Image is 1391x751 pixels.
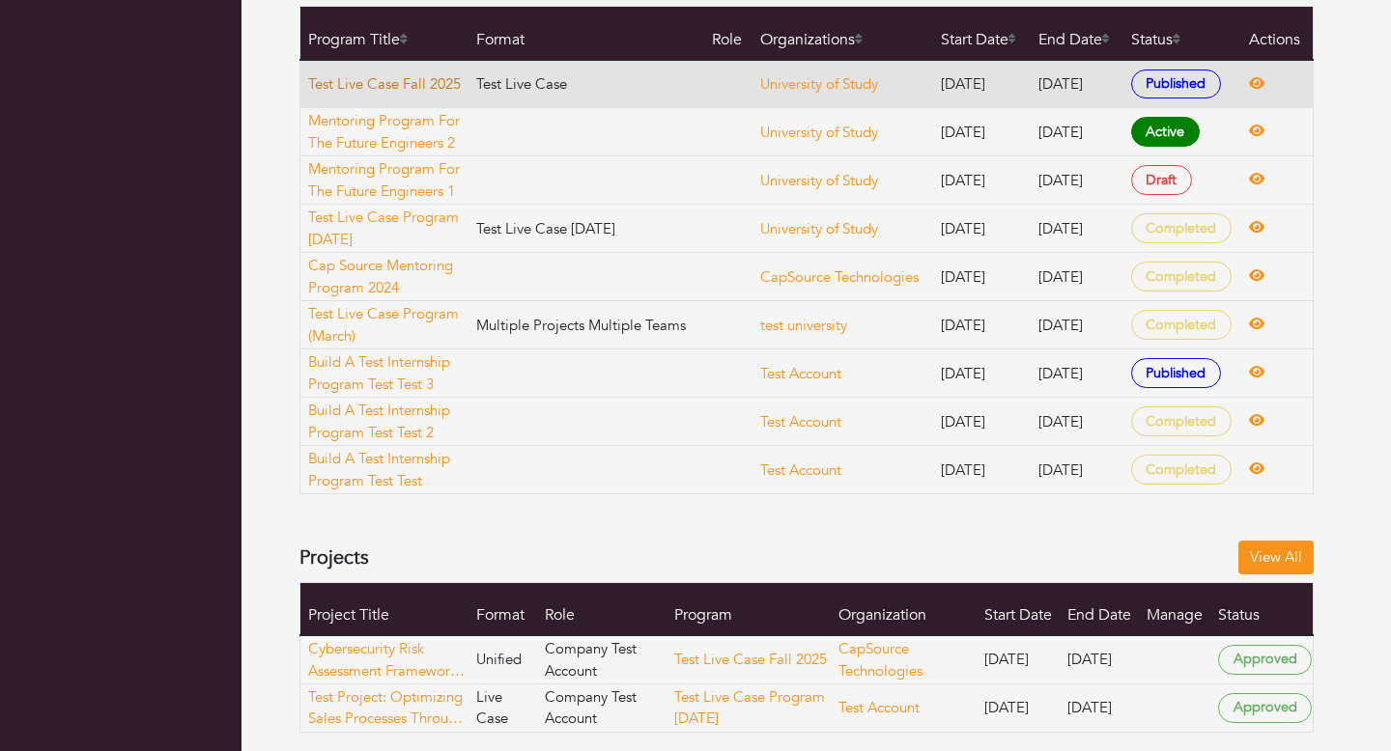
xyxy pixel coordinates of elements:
[1060,635,1139,683] td: [DATE]
[468,582,537,635] th: Format
[977,582,1060,635] th: Start Date
[1031,349,1123,398] td: [DATE]
[308,638,468,681] a: Cybersecurity Risk Assessment Framework Enhancement for CapSource Technologies
[1131,406,1232,436] span: Completed
[933,398,1031,446] td: [DATE]
[308,29,408,50] a: Program Title
[468,205,704,253] td: Test Live Case [DATE]
[308,158,468,202] a: Mentoring Program For The Future Engineers 1
[468,7,704,60] th: Format
[760,460,841,480] a: Test Account
[1031,398,1123,446] td: [DATE]
[760,316,847,335] a: test university
[308,207,468,250] a: Test Live Case Program [DATE]
[674,687,825,729] a: Test Live Case Program [DATE]
[1131,455,1232,485] span: Completed
[308,303,468,347] a: Test Live Case Program (March)
[1210,582,1313,635] th: Status
[1060,582,1139,635] th: End Date
[933,108,1031,156] td: [DATE]
[760,74,878,94] a: University of Study
[760,267,919,287] a: CapSource Technologies
[1218,693,1312,723] span: Approved
[704,7,753,60] th: Role
[1031,205,1123,253] td: [DATE]
[838,639,923,681] a: CapSource Technologies
[468,683,537,732] td: Live Case
[1131,29,1180,50] a: Status
[977,683,1060,732] td: [DATE]
[760,29,863,50] a: Organizations
[308,448,468,491] a: Build A Test Internship Program Test Test
[760,171,878,190] a: University of Study
[933,156,1031,205] td: [DATE]
[760,123,878,142] a: University of Study
[468,635,537,683] td: Unified
[1031,446,1123,494] td: [DATE]
[308,351,468,395] a: Build A Test Internship Program Test Test 3
[308,255,468,298] a: Cap Source Mentoring Program 2024
[1139,582,1210,635] th: Manage
[1038,29,1110,50] a: End Date
[300,582,469,635] th: Project Title
[1031,60,1123,108] td: [DATE]
[933,301,1031,349] td: [DATE]
[1031,253,1123,301] td: [DATE]
[1031,108,1123,156] td: [DATE]
[468,301,704,349] td: Multiple Projects Multiple Teams
[1131,213,1232,243] span: Completed
[674,650,827,669] a: Test Live Case Fall 2025
[760,219,878,238] a: University of Study
[537,683,667,732] td: Company Test Account
[941,29,1016,50] a: Start Date
[1131,358,1221,388] span: Published
[760,364,841,383] a: Test Account
[537,582,667,635] th: Role
[308,686,468,730] a: Test Project: Optimizing Sales Processes Through Technology
[933,446,1031,494] td: [DATE]
[933,60,1031,108] td: [DATE]
[1218,645,1312,675] span: Approved
[838,698,920,717] a: Test Account
[1131,310,1232,340] span: Completed
[667,582,831,635] th: Program
[308,400,468,443] a: Build A Test Internship Program Test Test 2
[308,73,468,96] a: Test Live Case Fall 2025
[299,546,369,570] h4: Projects
[933,349,1031,398] td: [DATE]
[468,60,704,108] td: Test Live Case
[1241,7,1314,60] th: Actions
[831,582,978,635] th: Organization
[760,412,841,431] a: Test Account
[977,635,1060,683] td: [DATE]
[1131,165,1192,195] span: Draft
[1031,301,1123,349] td: [DATE]
[1131,70,1221,99] span: Published
[1060,683,1139,732] td: [DATE]
[933,205,1031,253] td: [DATE]
[1238,541,1314,574] a: View All
[1131,262,1232,292] span: Completed
[1131,117,1200,147] span: Active
[537,635,667,683] td: Company Test Account
[933,253,1031,301] td: [DATE]
[308,110,468,153] a: Mentoring Program For The Future Engineers 2
[1031,156,1123,205] td: [DATE]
